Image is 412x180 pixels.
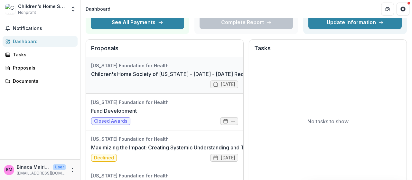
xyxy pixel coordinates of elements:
[3,36,78,47] a: Dashboard
[69,3,78,15] button: Open entity switcher
[91,70,303,78] a: Children's Home Society of [US_STATE] - [DATE] - [DATE] Request for Concept Papers
[91,45,238,57] h2: Proposals
[91,16,184,29] button: See All Payments
[13,78,72,84] div: Documents
[69,166,76,174] button: More
[17,164,50,170] p: Binaca Mairidith
[83,4,113,14] nav: breadcrumb
[13,64,72,71] div: Proposals
[3,62,78,73] a: Proposals
[86,5,110,12] div: Dashboard
[308,16,402,29] a: Update Information
[3,49,78,60] a: Tasks
[381,3,394,15] button: Partners
[91,144,320,151] a: Maximizing the Impact: Creating Systemic Understanding and Treatment for Childhood Trauma
[397,3,409,15] button: Get Help
[13,51,72,58] div: Tasks
[17,170,66,176] p: [EMAIL_ADDRESS][DOMAIN_NAME]
[18,3,66,10] div: Children's Home Society of [US_STATE]
[5,4,15,14] img: Children's Home Society of Missouri
[13,26,75,31] span: Notifications
[3,76,78,86] a: Documents
[18,10,36,15] span: Nonprofit
[13,38,72,45] div: Dashboard
[254,45,401,57] h2: Tasks
[53,164,66,170] p: User
[3,23,78,33] button: Notifications
[91,107,137,115] a: Fund Development
[6,168,12,172] div: Binaca Mairidith
[307,118,349,125] p: No tasks to show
